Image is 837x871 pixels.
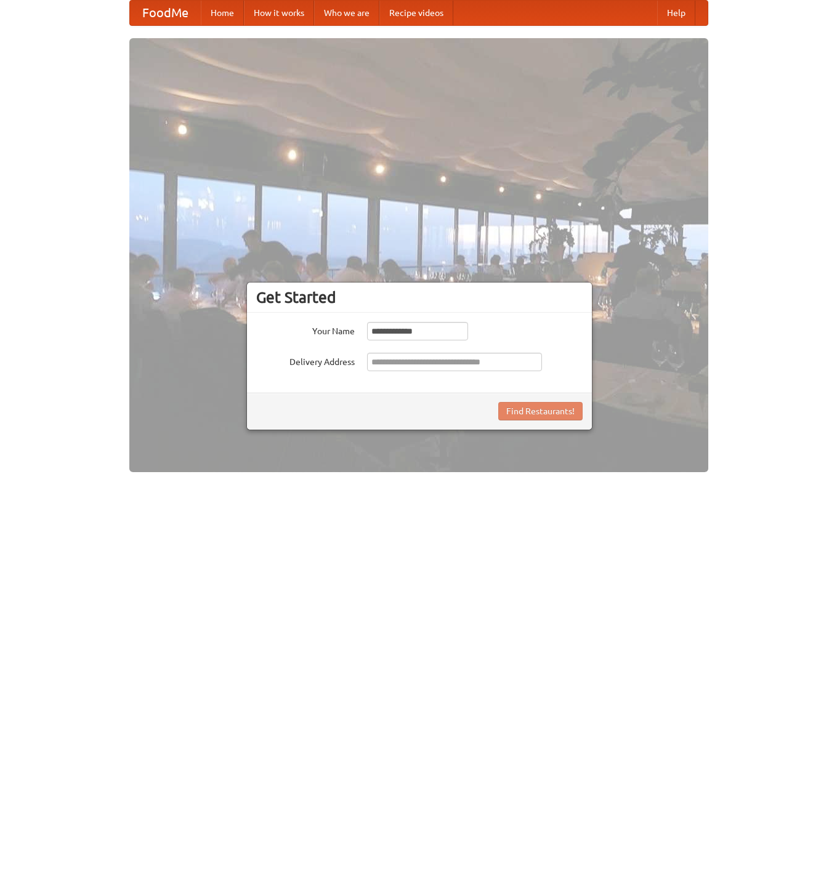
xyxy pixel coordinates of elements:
[256,353,355,368] label: Delivery Address
[244,1,314,25] a: How it works
[498,402,583,420] button: Find Restaurants!
[314,1,379,25] a: Who we are
[256,288,583,307] h3: Get Started
[657,1,695,25] a: Help
[379,1,453,25] a: Recipe videos
[256,322,355,337] label: Your Name
[201,1,244,25] a: Home
[130,1,201,25] a: FoodMe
